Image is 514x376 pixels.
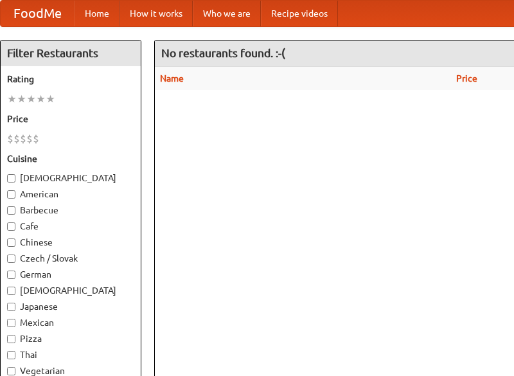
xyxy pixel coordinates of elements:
h4: Filter Restaurants [1,40,141,66]
label: Czech / Slovak [7,252,134,265]
input: Mexican [7,319,15,327]
li: ★ [36,92,46,106]
label: Pizza [7,332,134,345]
input: German [7,271,15,279]
li: $ [7,132,13,146]
input: Thai [7,351,15,359]
h5: Price [7,112,134,125]
label: Japanese [7,300,134,313]
a: Who we are [193,1,261,26]
li: ★ [7,92,17,106]
ng-pluralize: No restaurants found. :-( [161,47,285,59]
label: Thai [7,348,134,361]
a: FoodMe [1,1,75,26]
input: American [7,190,15,199]
input: Japanese [7,303,15,311]
li: ★ [26,92,36,106]
input: Pizza [7,335,15,343]
li: $ [26,132,33,146]
label: American [7,188,134,201]
input: [DEMOGRAPHIC_DATA] [7,174,15,183]
label: German [7,268,134,281]
input: Vegetarian [7,367,15,375]
input: Barbecue [7,206,15,215]
a: Name [160,73,184,84]
li: $ [20,132,26,146]
h5: Rating [7,73,134,85]
h5: Cuisine [7,152,134,165]
a: Price [456,73,477,84]
a: How it works [120,1,193,26]
label: [DEMOGRAPHIC_DATA] [7,172,134,184]
input: Czech / Slovak [7,255,15,263]
input: Chinese [7,238,15,247]
a: Recipe videos [261,1,338,26]
li: ★ [46,92,55,106]
label: Mexican [7,316,134,329]
label: [DEMOGRAPHIC_DATA] [7,284,134,297]
li: $ [33,132,39,146]
input: [DEMOGRAPHIC_DATA] [7,287,15,295]
label: Cafe [7,220,134,233]
input: Cafe [7,222,15,231]
li: ★ [17,92,26,106]
label: Chinese [7,236,134,249]
label: Barbecue [7,204,134,217]
a: Home [75,1,120,26]
li: $ [13,132,20,146]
